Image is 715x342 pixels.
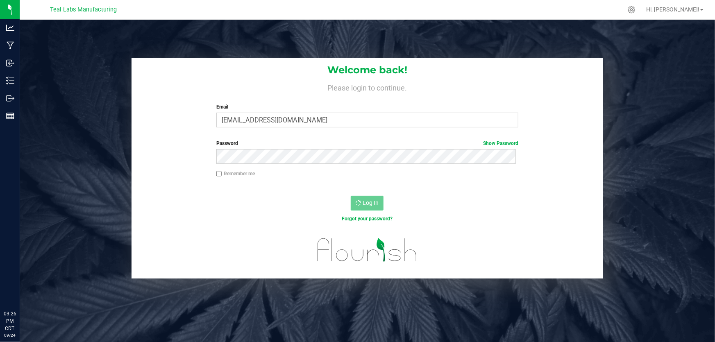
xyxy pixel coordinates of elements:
a: Forgot your password? [342,216,393,222]
span: Teal Labs Manufacturing [50,6,117,13]
inline-svg: Reports [6,112,14,120]
div: Manage settings [626,6,637,14]
p: 09/24 [4,332,16,338]
p: 03:26 PM CDT [4,310,16,332]
inline-svg: Manufacturing [6,41,14,50]
inline-svg: Inbound [6,59,14,67]
input: Remember me [216,171,222,177]
button: Log In [351,196,384,211]
h1: Welcome back! [132,65,603,75]
span: Log In [363,199,379,206]
label: Remember me [216,170,255,177]
span: Hi, [PERSON_NAME]! [646,6,699,13]
inline-svg: Analytics [6,24,14,32]
h4: Please login to continue. [132,82,603,92]
img: flourish_logo.svg [309,231,427,269]
a: Show Password [483,140,518,146]
span: Password [216,140,238,146]
inline-svg: Outbound [6,94,14,102]
inline-svg: Inventory [6,77,14,85]
label: Email [216,103,519,111]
